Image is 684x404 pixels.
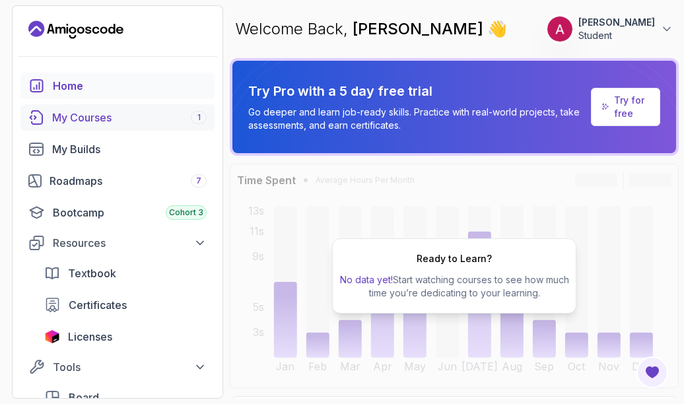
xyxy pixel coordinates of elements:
p: Student [578,29,655,42]
p: Welcome Back, [235,18,507,40]
div: Home [53,78,207,94]
span: Licenses [68,329,112,345]
h2: Ready to Learn? [417,252,492,265]
span: 7 [196,176,201,186]
a: Try for free [614,94,649,120]
span: 1 [197,112,201,123]
div: Tools [53,359,207,375]
p: Start watching courses to see how much time you’re dedicating to your learning. [338,273,570,300]
p: [PERSON_NAME] [578,16,655,29]
span: Certificates [69,297,127,313]
p: Try Pro with a 5 day free trial [248,82,586,100]
a: certificates [36,292,215,318]
a: textbook [36,260,215,286]
a: courses [20,104,215,131]
button: Tools [20,355,215,379]
a: Try for free [591,88,660,126]
div: Resources [53,235,207,251]
p: Go deeper and learn job-ready skills. Practice with real-world projects, take assessments, and ea... [248,106,586,132]
div: Bootcamp [53,205,207,220]
a: licenses [36,323,215,350]
div: Roadmaps [50,173,207,189]
img: user profile image [547,17,572,42]
button: user profile image[PERSON_NAME]Student [547,16,673,42]
div: My Builds [52,141,207,157]
span: 👋 [485,16,512,43]
a: Landing page [28,19,123,40]
a: home [20,73,215,99]
span: No data yet! [340,274,393,285]
div: My Courses [52,110,207,125]
a: builds [20,136,215,162]
a: roadmaps [20,168,215,194]
button: Resources [20,231,215,255]
a: bootcamp [20,199,215,226]
span: Cohort 3 [169,207,203,218]
img: jetbrains icon [44,330,60,343]
button: Open Feedback Button [636,356,668,388]
span: Textbook [68,265,116,281]
span: [PERSON_NAME] [353,19,487,38]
